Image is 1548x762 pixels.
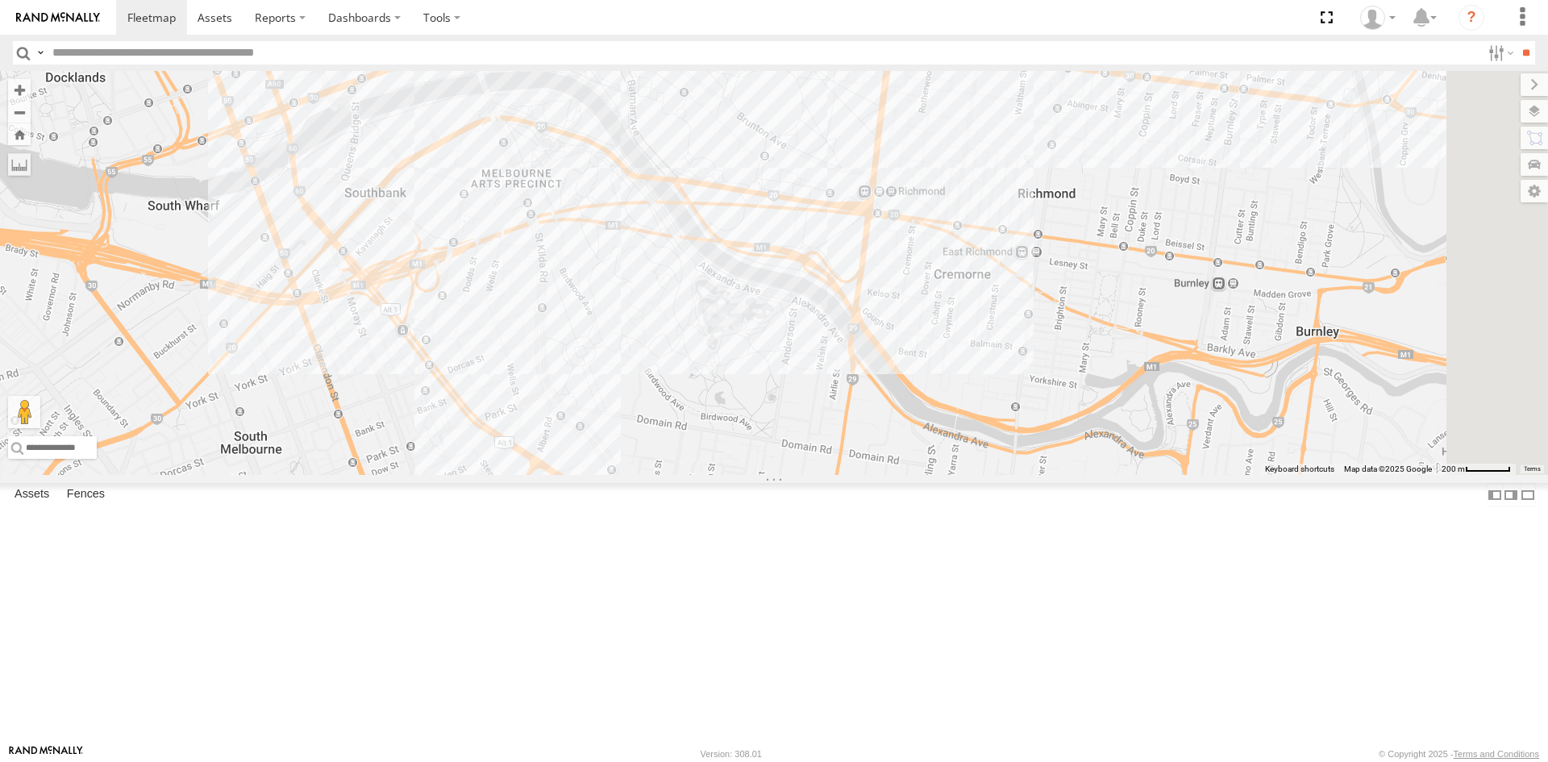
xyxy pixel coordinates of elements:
[1487,483,1503,506] label: Dock Summary Table to the Left
[8,396,40,428] button: Drag Pegman onto the map to open Street View
[1520,483,1536,506] label: Hide Summary Table
[16,12,100,23] img: rand-logo.svg
[1442,464,1465,473] span: 200 m
[8,153,31,176] label: Measure
[1437,464,1516,475] button: Map Scale: 200 m per 53 pixels
[8,79,31,101] button: Zoom in
[59,484,113,506] label: Fences
[1454,749,1539,759] a: Terms and Conditions
[9,746,83,762] a: Visit our Website
[6,484,57,506] label: Assets
[1354,6,1401,30] div: Tony Vamvakitis
[34,41,47,65] label: Search Query
[1521,180,1548,202] label: Map Settings
[1265,464,1334,475] button: Keyboard shortcuts
[1344,464,1432,473] span: Map data ©2025 Google
[1482,41,1517,65] label: Search Filter Options
[701,749,762,759] div: Version: 308.01
[8,101,31,123] button: Zoom out
[8,123,31,145] button: Zoom Home
[1379,749,1539,759] div: © Copyright 2025 -
[1503,483,1519,506] label: Dock Summary Table to the Right
[1524,466,1541,473] a: Terms (opens in new tab)
[1459,5,1484,31] i: ?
